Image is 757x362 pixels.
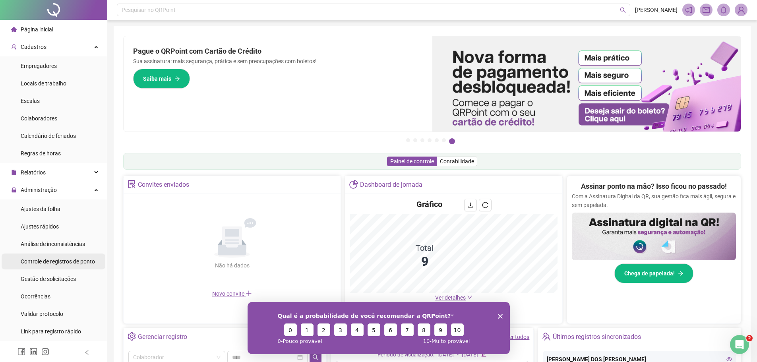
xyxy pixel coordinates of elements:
[11,170,17,175] span: file
[416,199,442,210] h4: Gráfico
[435,138,439,142] button: 5
[21,276,76,282] span: Gestão de solicitações
[620,7,626,13] span: search
[174,76,180,81] span: arrow-right
[21,98,40,104] span: Escalas
[406,138,410,142] button: 1
[462,351,478,359] div: [DATE]
[390,158,434,165] span: Painel de controle
[11,27,17,32] span: home
[572,192,736,209] p: Com a Assinatura Digital da QR, sua gestão fica mais ágil, segura e sem papelada.
[196,261,269,270] div: Não há dados
[542,332,550,341] span: team
[440,158,474,165] span: Contabilidade
[21,133,76,139] span: Calendário de feriados
[11,44,17,50] span: user-add
[467,202,474,208] span: download
[678,271,683,276] span: arrow-right
[21,187,57,193] span: Administração
[726,356,732,362] span: eye
[133,57,423,66] p: Sua assinatura: mais segurança, prática e sem preocupações com boletos!
[11,187,17,193] span: lock
[21,80,66,87] span: Locais de trabalho
[635,6,678,14] span: [PERSON_NAME]
[138,330,187,344] div: Gerenciar registro
[21,63,57,69] span: Empregadores
[21,328,81,335] span: Link para registro rápido
[413,138,417,142] button: 2
[435,294,466,301] span: Ver detalhes
[143,74,171,83] span: Saiba mais
[21,206,60,212] span: Ajustes da folha
[312,354,319,360] span: search
[746,335,753,341] span: 2
[21,293,50,300] span: Ocorrências
[449,138,455,144] button: 7
[21,241,85,247] span: Análise de inconsistências
[432,36,741,132] img: banner%2F096dab35-e1a4-4d07-87c2-cf089f3812bf.png
[29,348,37,356] span: linkedin
[685,6,692,14] span: notification
[457,351,459,359] div: -
[21,26,53,33] span: Página inicial
[133,46,423,57] h2: Pague o QRPoint com Cartão de Crédito
[248,302,510,354] iframe: Pesquisa da QRPoint
[360,178,422,192] div: Dashboard de jornada
[572,213,736,260] img: banner%2F02c71560-61a6-44d4-94b9-c8ab97240462.png
[128,332,136,341] span: setting
[21,169,46,176] span: Relatórios
[21,311,63,317] span: Validar protocolo
[420,138,424,142] button: 3
[133,69,190,89] button: Saiba mais
[442,138,446,142] button: 6
[84,350,90,355] span: left
[17,348,25,356] span: facebook
[21,115,57,122] span: Colaboradores
[467,294,472,300] span: down
[128,180,136,188] span: solution
[720,6,727,14] span: bell
[505,334,529,340] a: Ver todos
[378,351,434,359] div: Período de visualização:
[41,348,49,356] span: instagram
[138,178,189,192] div: Convites enviados
[553,330,641,344] div: Últimos registros sincronizados
[435,294,472,301] a: Ver detalhes down
[735,4,747,16] img: 89628
[624,269,675,278] span: Chega de papelada!
[21,150,61,157] span: Regras de horas
[349,180,358,188] span: pie-chart
[212,290,252,297] span: Novo convite
[730,335,749,354] iframe: Intercom live chat
[21,44,46,50] span: Cadastros
[482,202,488,208] span: reload
[428,138,432,142] button: 4
[481,352,486,357] span: edit
[581,181,727,192] h2: Assinar ponto na mão? Isso ficou no passado!
[21,223,59,230] span: Ajustes rápidos
[438,351,454,359] div: [DATE]
[703,6,710,14] span: mail
[246,290,252,296] span: plus
[614,263,693,283] button: Chega de papelada!
[21,258,95,265] span: Controle de registros de ponto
